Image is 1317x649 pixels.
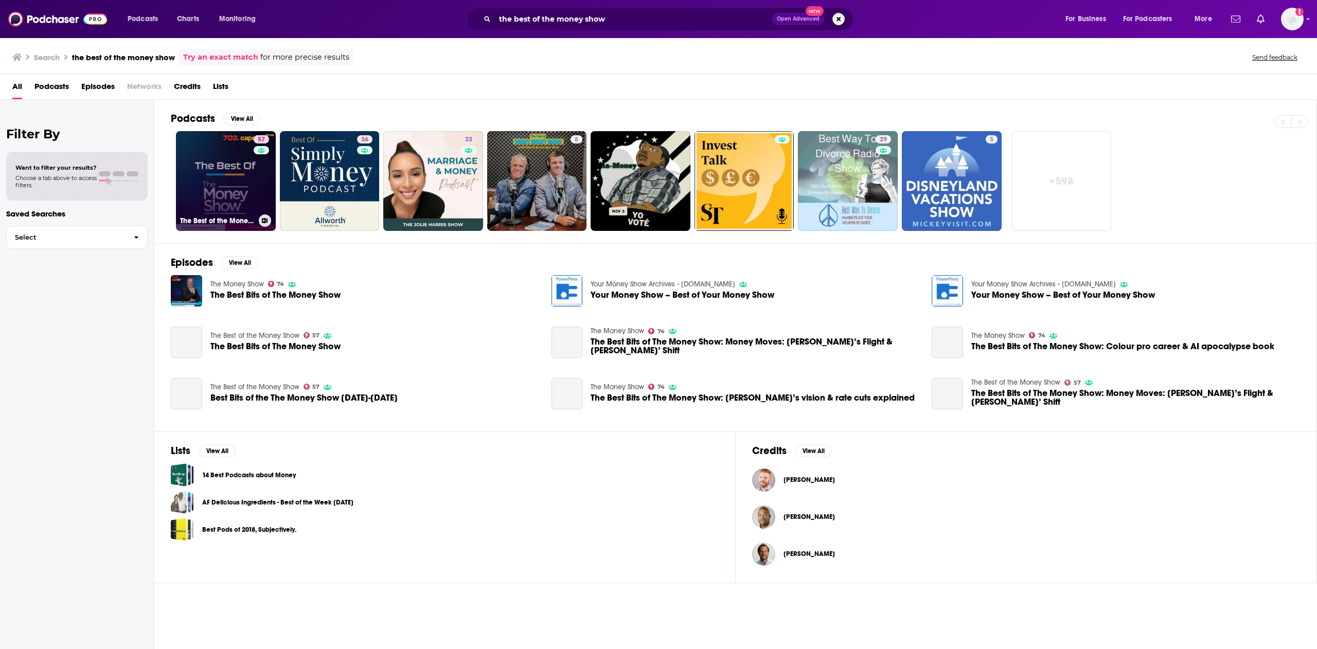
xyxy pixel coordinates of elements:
[357,135,372,143] a: 36
[591,291,774,299] span: Your Money Show – Best of Your Money Show
[752,537,1300,570] button: Chad WillardsonChad Willardson
[254,135,269,143] a: 57
[752,500,1300,533] button: Chris BrowningChris Browning
[202,497,353,508] a: AF Delicious Ingredients - Best of the Week [DATE]
[784,550,835,558] a: Chad Willardson
[1058,11,1119,27] button: open menu
[591,393,915,402] span: The Best Bits of The Money Show: [PERSON_NAME]’s vision & rate cuts explained
[383,131,483,231] a: 33
[1281,8,1304,30] img: User Profile
[171,444,190,457] h2: Lists
[170,11,205,27] a: Charts
[1074,381,1081,385] span: 57
[183,51,258,63] a: Try an exact match
[772,13,824,25] button: Open AdvancedNew
[1281,8,1304,30] span: Logged in as leahlevin
[212,11,269,27] button: open menu
[752,543,775,566] img: Chad Willardson
[1065,12,1106,26] span: For Business
[648,328,665,334] a: 74
[213,78,228,99] a: Lists
[591,280,735,289] a: Your Money Show Archives - WebTalkRadio.net
[120,11,171,27] button: open menu
[171,518,194,541] a: Best Pods of 2018, Subjectively.
[777,16,820,22] span: Open Advanced
[657,385,665,389] span: 74
[591,337,919,355] span: The Best Bits of The Money Show: Money Moves: [PERSON_NAME]’s Flight & [PERSON_NAME]’ Shift
[258,135,265,145] span: 57
[971,389,1300,406] span: The Best Bits of The Money Show: Money Moves: [PERSON_NAME]’s Flight & [PERSON_NAME]’ Shift
[932,327,963,358] a: The Best Bits of The Money Show: Colour pro career & AI apocalypse book
[280,131,380,231] a: 36
[487,131,587,231] a: 8
[986,135,998,143] a: 5
[8,9,107,29] img: Podchaser - Follow, Share and Rate Podcasts
[312,333,319,338] span: 57
[219,12,256,26] span: Monitoring
[752,463,1300,496] button: Bob McIntoshBob McIntosh
[177,12,199,26] span: Charts
[304,332,320,338] a: 57
[551,327,583,358] a: The Best Bits of The Money Show: Money Moves: Vundla’s Flight & Morais’ Shift
[210,331,299,340] a: The Best of the Money Show
[171,275,202,307] a: The Best Bits of The Money Show
[171,112,260,125] a: PodcastsView All
[180,217,255,225] h3: The Best of the Money Show
[932,378,963,409] a: The Best Bits of The Money Show: Money Moves: Vundla’s Flight & Morais’ Shift
[34,52,60,62] h3: Search
[260,51,349,63] span: for more precise results
[202,524,296,535] a: Best Pods of 2018, Subjectively.
[361,135,368,145] span: 36
[15,174,97,189] span: Choose a tab above to access filters.
[1064,380,1081,386] a: 57
[312,385,319,389] span: 57
[34,78,69,99] a: Podcasts
[210,291,341,299] a: The Best Bits of The Money Show
[784,476,835,484] span: [PERSON_NAME]
[1253,10,1269,28] a: Show notifications dropdown
[6,209,148,219] p: Saved Searches
[268,281,284,287] a: 74
[1187,11,1225,27] button: open menu
[971,342,1274,351] a: The Best Bits of The Money Show: Colour pro career & AI apocalypse book
[591,393,915,402] a: The Best Bits of The Money Show: Ndlovu’s vision & rate cuts explained
[210,342,341,351] span: The Best Bits of The Money Show
[6,127,148,141] h2: Filter By
[221,257,258,269] button: View All
[795,445,832,457] button: View All
[1281,8,1304,30] button: Show profile menu
[657,329,665,334] span: 74
[902,131,1002,231] a: 5
[1249,53,1301,62] button: Send feedback
[971,331,1025,340] a: The Money Show
[176,131,276,231] a: 57The Best of the Money Show
[171,256,258,269] a: EpisodesView All
[591,327,644,335] a: The Money Show
[171,112,215,125] h2: Podcasts
[171,491,194,514] a: AF Delicious Ingredients - Best of the Week 1/18/19
[210,280,264,289] a: The Money Show
[752,506,775,529] img: Chris Browning
[752,444,787,457] h2: Credits
[210,383,299,391] a: The Best of the Money Show
[932,275,963,307] a: Your Money Show – Best of Your Money Show
[72,52,175,62] h3: the best of the money show
[15,164,97,171] span: Want to filter your results?
[476,7,863,31] div: Search podcasts, credits, & more...
[171,463,194,486] span: 14 Best Podcasts about Money
[277,282,284,286] span: 74
[171,327,202,358] a: The Best Bits of The Money Show
[81,78,115,99] a: Episodes
[223,113,260,125] button: View All
[551,275,583,307] img: Your Money Show – Best of Your Money Show
[12,78,22,99] span: All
